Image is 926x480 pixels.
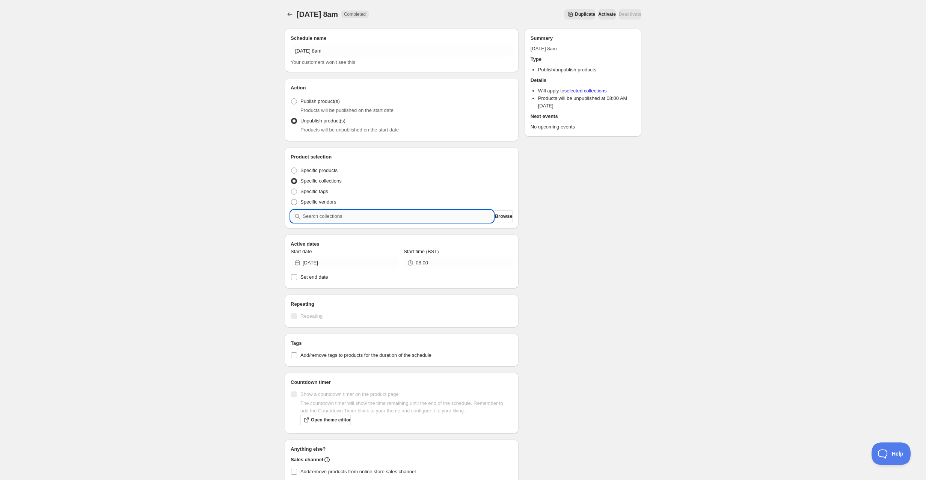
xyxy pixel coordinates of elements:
span: Add/remove products from online store sales channel [300,469,416,474]
h2: Summary [531,35,635,42]
h2: Schedule name [291,35,513,42]
button: Activate [598,9,616,20]
span: Specific collections [300,178,342,184]
a: selected collections [564,88,607,94]
button: Browse [495,210,513,222]
h2: Details [531,77,635,84]
li: Will apply to [538,87,635,95]
span: Products will be unpublished on the start date [300,127,399,133]
h2: Product selection [291,153,513,161]
span: Open theme editor [311,417,351,423]
button: Schedules [285,9,295,20]
p: The countdown timer will show the time remaining until the end of the schedule. Remember to add t... [300,400,513,415]
span: [DATE] 8am [297,10,338,18]
h2: Next events [531,113,635,120]
h2: Action [291,84,513,92]
span: Specific tags [300,189,328,194]
input: Search collections [303,210,493,222]
iframe: Toggle Customer Support [872,442,911,465]
span: Add/remove tags to products for the duration of the schedule [300,352,431,358]
span: Start date [291,249,312,254]
h2: Sales channel [291,456,323,463]
li: Publish/unpublish products [538,66,635,74]
span: Products will be published on the start date [300,107,394,113]
span: Specific vendors [300,199,336,205]
h2: Tags [291,340,513,347]
h2: Repeating [291,300,513,308]
span: Publish product(s) [300,98,340,104]
h2: Countdown timer [291,379,513,386]
span: Start time (BST) [404,249,439,254]
span: Show a countdown timer on the product page [300,391,399,397]
span: Unpublish product(s) [300,118,345,124]
span: Repeating [300,313,323,319]
li: Products will be unpublished at 08:00 AM [DATE] [538,95,635,110]
span: Activate [598,11,616,17]
button: Secondary action label [564,9,595,20]
span: Specific products [300,168,338,173]
h2: Active dates [291,240,513,248]
h2: Anything else? [291,445,513,453]
p: [DATE] 8am [531,45,635,53]
p: No upcoming events [531,123,635,131]
span: Duplicate [575,11,595,17]
span: Browse [495,213,513,220]
span: Set end date [300,274,328,280]
span: Your customers won't see this [291,59,355,65]
span: Completed [344,11,366,17]
a: Open theme editor [300,415,351,425]
h2: Type [531,56,635,63]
